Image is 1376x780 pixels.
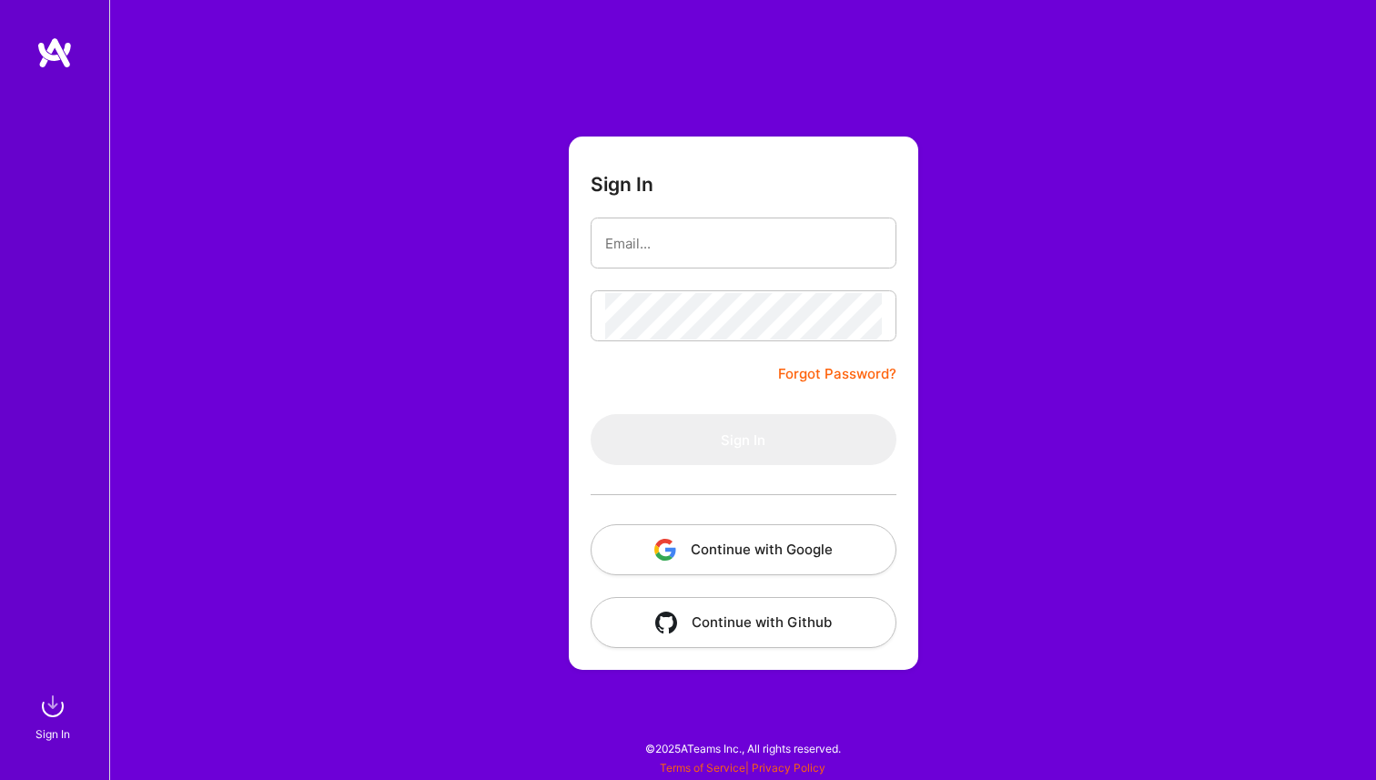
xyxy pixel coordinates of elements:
[660,761,825,775] span: |
[36,36,73,69] img: logo
[591,524,896,575] button: Continue with Google
[38,688,71,744] a: sign inSign In
[605,220,882,267] input: Email...
[35,688,71,724] img: sign in
[109,725,1376,771] div: © 2025 ATeams Inc., All rights reserved.
[655,612,677,633] img: icon
[591,597,896,648] button: Continue with Github
[591,173,653,196] h3: Sign In
[654,539,676,561] img: icon
[778,363,896,385] a: Forgot Password?
[591,414,896,465] button: Sign In
[35,724,70,744] div: Sign In
[752,761,825,775] a: Privacy Policy
[660,761,745,775] a: Terms of Service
